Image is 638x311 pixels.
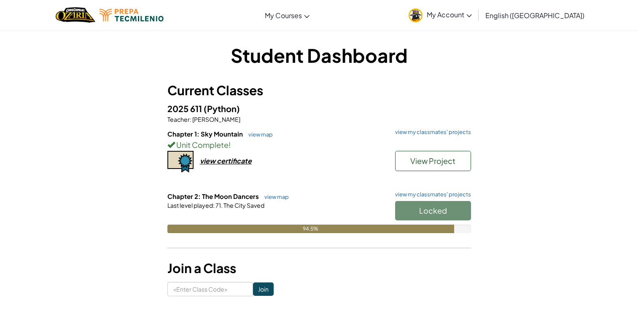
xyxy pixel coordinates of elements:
span: Unit Complete [175,140,229,150]
a: Ozaria by CodeCombat logo [56,6,95,24]
span: ! [229,140,231,150]
h3: Current Classes [167,81,471,100]
a: view my classmates' projects [391,129,471,135]
a: view map [244,131,273,138]
input: Join [253,282,274,296]
img: Home [56,6,95,24]
span: The City Saved [223,201,264,209]
span: 71. [215,201,223,209]
h1: Student Dashboard [167,42,471,68]
a: My Courses [261,4,314,27]
a: view certificate [167,156,252,165]
img: certificate-icon.png [167,151,194,173]
input: <Enter Class Code> [167,282,253,296]
img: avatar [409,8,423,22]
h3: Join a Class [167,259,471,278]
div: 94.5% [167,225,454,233]
button: View Project [395,151,471,171]
span: Chapter 2: The Moon Dancers [167,192,260,200]
span: [PERSON_NAME] [191,115,240,123]
span: 2025 611 [167,103,204,114]
span: Chapter 1: Sky Mountain [167,130,244,138]
a: view map [260,193,289,200]
div: view certificate [200,156,252,165]
img: Tecmilenio logo [100,9,164,21]
span: View Project [410,156,455,166]
span: English ([GEOGRAPHIC_DATA]) [485,11,584,20]
span: Last level played [167,201,213,209]
span: (Python) [204,103,240,114]
span: My Courses [265,11,302,20]
span: : [190,115,191,123]
span: Teacher [167,115,190,123]
span: My Account [427,10,472,19]
a: view my classmates' projects [391,192,471,197]
a: My Account [404,2,476,28]
span: : [213,201,215,209]
a: English ([GEOGRAPHIC_DATA]) [481,4,589,27]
